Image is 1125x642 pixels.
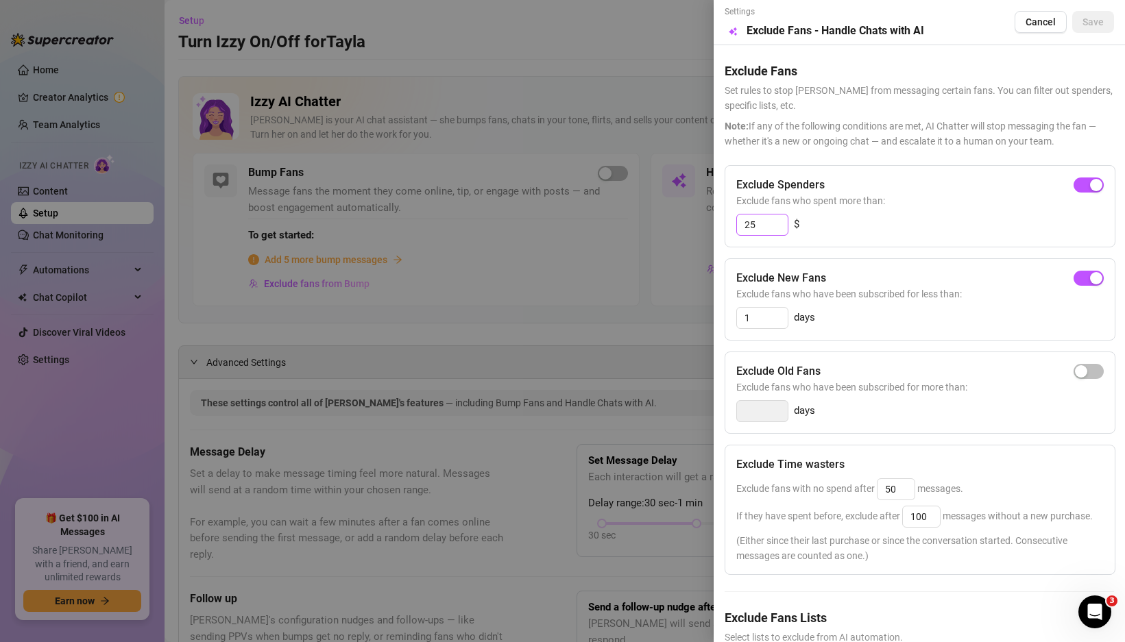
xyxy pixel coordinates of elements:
[725,608,1114,627] h5: Exclude Fans Lists
[736,193,1104,208] span: Exclude fans who spent more than:
[736,286,1104,301] span: Exclude fans who have been subscribed for less than:
[736,177,825,193] h5: Exclude Spenders
[1078,595,1111,628] iframe: Intercom live chat
[725,119,1114,149] span: If any of the following conditions are met, AI Chatter will stop messaging the fan — whether it's...
[736,270,826,286] h5: Exclude New Fans
[725,5,924,18] span: Settings
[725,121,749,132] span: Note:
[794,217,799,233] span: $
[725,83,1114,113] span: Set rules to stop [PERSON_NAME] from messaging certain fans. You can filter out spenders, specifi...
[736,510,1093,521] span: If they have spent before, exclude after messages without a new purchase.
[736,483,963,494] span: Exclude fans with no spend after messages.
[736,456,845,473] h5: Exclude Time wasters
[736,363,821,380] h5: Exclude Old Fans
[1072,11,1114,33] button: Save
[736,533,1104,563] span: (Either since their last purchase or since the conversation started. Consecutive messages are cou...
[794,310,815,326] span: days
[736,380,1104,395] span: Exclude fans who have been subscribed for more than:
[1026,16,1056,27] span: Cancel
[1106,595,1117,606] span: 3
[725,62,1114,80] h5: Exclude Fans
[1015,11,1067,33] button: Cancel
[794,403,815,419] span: days
[747,23,924,39] h5: Exclude Fans - Handle Chats with AI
